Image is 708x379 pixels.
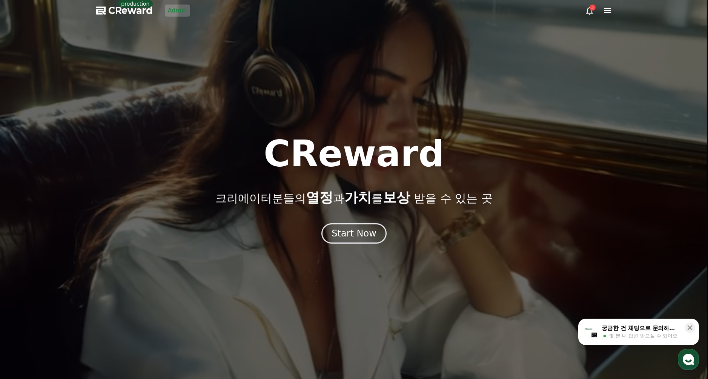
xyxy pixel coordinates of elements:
[50,239,97,258] a: 대화
[117,250,126,256] span: 설정
[97,239,145,258] a: 설정
[306,190,333,205] span: 열정
[585,6,594,15] a: 3
[215,190,492,205] p: 크리에이터분들의 과 를 받을 수 있는 곳
[2,239,50,258] a: 홈
[590,5,596,11] div: 3
[383,190,410,205] span: 보상
[165,5,190,17] a: Admin
[332,227,376,239] div: Start Now
[264,136,444,172] h1: CReward
[69,251,78,257] span: 대화
[344,190,372,205] span: 가치
[24,250,28,256] span: 홈
[96,5,153,17] a: CReward
[108,5,153,17] span: CReward
[321,231,387,238] a: Start Now
[321,223,387,244] button: Start Now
